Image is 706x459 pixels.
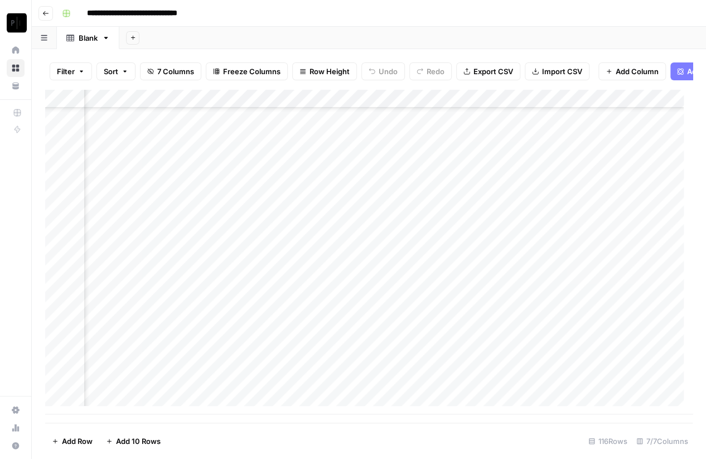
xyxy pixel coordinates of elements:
button: Add Row [45,432,99,450]
span: Redo [427,66,444,77]
button: Filter [50,62,92,80]
a: Home [7,41,25,59]
button: Help + Support [7,437,25,455]
button: Export CSV [456,62,520,80]
span: Add 10 Rows [116,436,161,447]
button: Add 10 Rows [99,432,167,450]
div: 7/7 Columns [632,432,693,450]
button: Sort [96,62,136,80]
button: Add Column [598,62,666,80]
div: 116 Rows [584,432,632,450]
button: Freeze Columns [206,62,288,80]
a: Settings [7,401,25,419]
a: Blank [57,27,119,49]
span: Import CSV [542,66,582,77]
span: Freeze Columns [223,66,281,77]
span: Filter [57,66,75,77]
a: Usage [7,419,25,437]
button: Row Height [292,62,357,80]
button: Undo [361,62,405,80]
a: Your Data [7,77,25,95]
span: Export CSV [473,66,513,77]
span: Add Column [616,66,659,77]
button: Workspace: Paragon Intel - Copyediting [7,9,25,37]
div: Blank [79,32,98,44]
span: Undo [379,66,398,77]
a: Browse [7,59,25,77]
img: Paragon Intel - Copyediting Logo [7,13,27,33]
span: Sort [104,66,118,77]
span: 7 Columns [157,66,194,77]
button: Redo [409,62,452,80]
span: Add Row [62,436,93,447]
span: Row Height [310,66,350,77]
button: Import CSV [525,62,589,80]
button: 7 Columns [140,62,201,80]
